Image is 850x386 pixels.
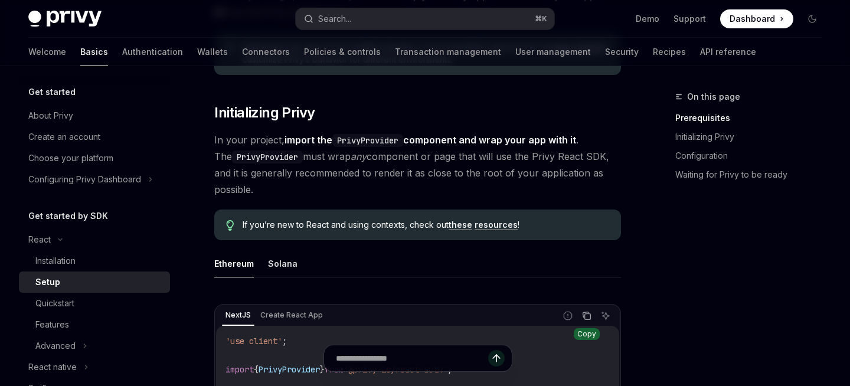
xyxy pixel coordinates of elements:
[19,148,170,169] a: Choose your platform
[35,254,76,268] div: Installation
[35,275,60,289] div: Setup
[28,109,73,123] div: About Privy
[225,336,282,346] span: 'use client'
[675,127,831,146] a: Initializing Privy
[720,9,793,28] a: Dashboard
[687,90,740,104] span: On this page
[28,38,66,66] a: Welcome
[598,308,613,323] button: Ask AI
[243,219,609,231] span: If you’re new to React and using contexts, check out !
[560,308,576,323] button: Report incorrect code
[515,38,591,66] a: User management
[282,336,287,346] span: ;
[674,13,706,25] a: Support
[214,250,254,277] button: Ethereum
[35,339,76,353] div: Advanced
[332,134,403,147] code: PrivyProvider
[257,308,326,322] div: Create React App
[232,151,303,163] code: PrivyProvider
[395,38,501,66] a: Transaction management
[28,360,77,374] div: React native
[242,38,290,66] a: Connectors
[28,151,113,165] div: Choose your platform
[730,13,775,25] span: Dashboard
[19,293,170,314] a: Quickstart
[80,38,108,66] a: Basics
[318,12,351,26] div: Search...
[675,146,831,165] a: Configuration
[19,126,170,148] a: Create an account
[700,38,756,66] a: API reference
[214,103,315,122] span: Initializing Privy
[19,105,170,126] a: About Privy
[675,109,831,127] a: Prerequisites
[653,38,686,66] a: Recipes
[268,250,297,277] button: Solana
[226,220,234,231] svg: Tip
[803,9,822,28] button: Toggle dark mode
[675,165,831,184] a: Waiting for Privy to be ready
[122,38,183,66] a: Authentication
[296,8,554,30] button: Search...⌘K
[35,296,74,310] div: Quickstart
[214,132,621,198] span: In your project, . The must wrap component or page that will use the Privy React SDK, and it is g...
[28,85,76,99] h5: Get started
[574,328,600,340] div: Copy
[197,38,228,66] a: Wallets
[28,172,141,187] div: Configuring Privy Dashboard
[28,209,108,223] h5: Get started by SDK
[28,233,51,247] div: React
[28,11,102,27] img: dark logo
[222,308,254,322] div: NextJS
[19,250,170,271] a: Installation
[285,134,576,146] strong: import the component and wrap your app with it
[535,14,547,24] span: ⌘ K
[19,271,170,293] a: Setup
[351,151,367,162] em: any
[475,220,518,230] a: resources
[605,38,639,66] a: Security
[488,350,505,367] button: Send message
[449,220,472,230] a: these
[579,308,594,323] button: Copy the contents from the code block
[19,314,170,335] a: Features
[35,318,69,332] div: Features
[304,38,381,66] a: Policies & controls
[28,130,100,144] div: Create an account
[636,13,659,25] a: Demo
